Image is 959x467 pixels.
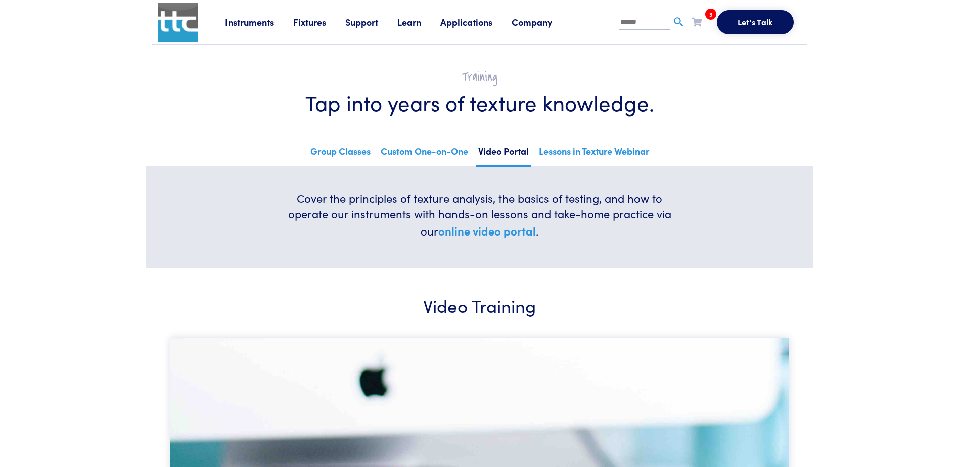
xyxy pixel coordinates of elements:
[537,143,651,165] a: Lessons in Texture Webinar
[438,223,536,239] a: online video portal
[176,293,783,317] h3: Video Training
[280,191,680,240] h6: Cover the principles of texture analysis, the basics of testing, and how to operate our instrumen...
[705,9,716,20] span: 3
[345,16,397,28] a: Support
[158,3,198,42] img: ttc_logo_1x1_v1.0.png
[397,16,440,28] a: Learn
[692,15,702,28] a: 3
[476,143,531,167] a: Video Portal
[717,10,794,34] button: Let's Talk
[225,16,293,28] a: Instruments
[512,16,571,28] a: Company
[440,16,512,28] a: Applications
[176,69,783,85] h2: Training
[176,89,783,116] h1: Tap into years of texture knowledge.
[293,16,345,28] a: Fixtures
[308,143,373,165] a: Group Classes
[379,143,470,165] a: Custom One-on-One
